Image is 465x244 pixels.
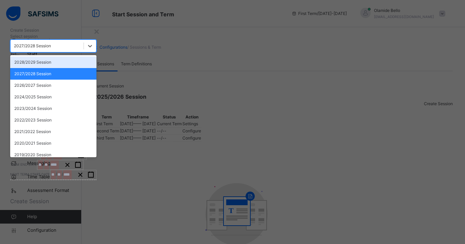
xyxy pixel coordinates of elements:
[10,28,39,33] span: Create Session
[10,149,96,161] div: 2019/2020 Session
[10,103,96,114] div: 2023/2024 Session
[10,80,96,91] div: 2026/2027 Session
[14,43,51,49] div: 2027/2028 Session
[10,34,38,39] span: Select session
[43,161,44,167] span: /
[62,171,63,177] span: /
[10,53,20,58] label: Term
[10,172,50,176] span: Next Term Start Date
[10,126,96,137] div: 2021/2022 Session
[93,24,100,38] div: ×
[49,161,50,167] span: /
[10,162,37,166] span: Term End Date
[10,114,96,126] div: 2022/2023 Session
[10,68,96,80] div: 2027/2028 Session
[10,137,96,149] div: 2020/2021 Session
[10,91,96,103] div: 2024/2025 Session
[10,198,49,205] span: Create Session
[56,171,57,177] span: /
[10,56,96,68] div: 2028/2029 Session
